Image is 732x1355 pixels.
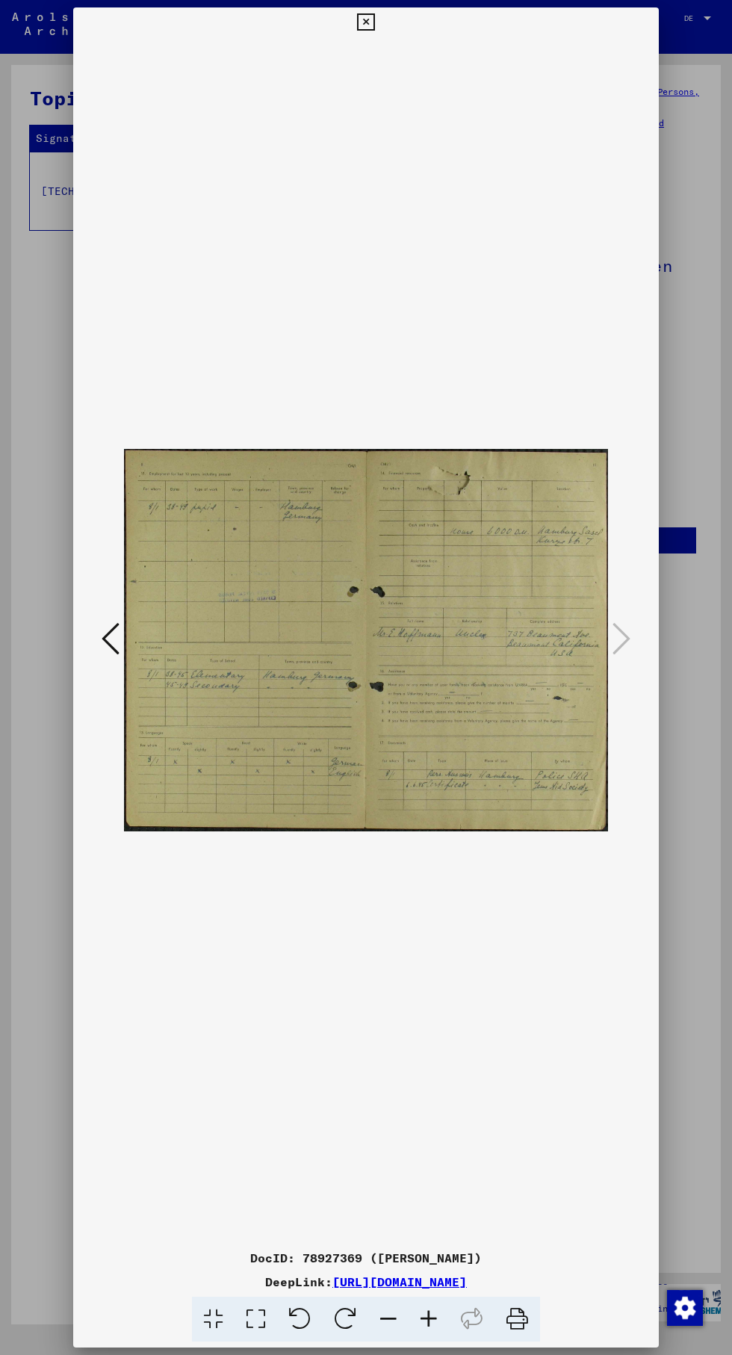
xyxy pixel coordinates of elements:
a: [URL][DOMAIN_NAME] [332,1274,467,1289]
div: DocID: 78927369 ([PERSON_NAME]) [73,1249,659,1267]
div: DeepLink: [73,1273,659,1291]
img: 002.jpg [124,37,608,1243]
img: Zustimmung ändern [667,1290,703,1326]
div: Zustimmung ändern [666,1289,702,1325]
